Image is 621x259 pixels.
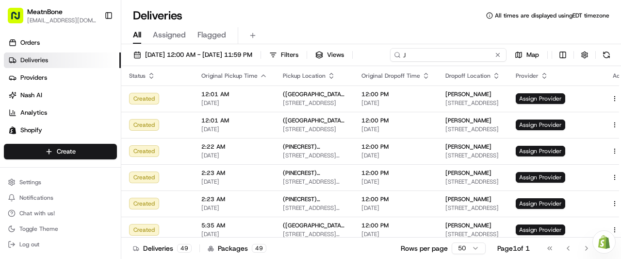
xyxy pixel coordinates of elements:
span: [STREET_ADDRESS] [445,178,500,186]
span: 12:00 PM [361,169,430,177]
span: [STREET_ADDRESS] [445,99,500,107]
button: Filters [265,48,303,62]
span: Views [327,51,344,59]
span: [DATE] 12:00 AM - [DATE] 11:59 PM [145,51,252,59]
span: 12:00 PM [361,117,430,124]
a: Nash AI [4,87,121,103]
span: [STREET_ADDRESS][PERSON_NAME] [283,178,346,186]
button: Chat with us! [4,207,117,220]
span: [DATE] [361,125,430,133]
span: API Documentation [92,140,156,150]
span: [PERSON_NAME] [445,90,491,98]
span: Orders [20,38,40,47]
span: Pickup Location [283,72,326,80]
span: Original Pickup Time [201,72,258,80]
input: Type to search [390,48,507,62]
span: 2:22 AM [201,143,267,151]
p: Welcome 👋 [10,38,177,54]
span: Assign Provider [516,93,565,104]
span: Provider [516,72,539,80]
span: Map [526,51,539,59]
button: [DATE] 12:00 AM - [DATE] 11:59 PM [129,48,257,62]
span: Status [129,72,146,80]
span: Flagged [197,29,226,41]
span: (PINECREST) [STREET_ADDRESS][PERSON_NAME] [283,143,346,151]
span: [DATE] [361,230,430,238]
span: [STREET_ADDRESS] [445,125,500,133]
button: Start new chat [165,95,177,107]
span: [STREET_ADDRESS][PERSON_NAME] [283,230,346,238]
span: Analytics [20,108,47,117]
button: Create [4,144,117,159]
img: 1736555255976-a54dd68f-1ca7-489b-9aae-adbdc363a1c4 [10,92,27,110]
button: Map [510,48,543,62]
img: Shopify logo [9,126,16,134]
span: Shopify [20,126,42,135]
span: [DATE] [361,178,430,186]
span: [DATE] [201,125,267,133]
span: Chat with us! [19,209,55,217]
p: Rows per page [401,243,448,253]
span: Settings [19,178,41,186]
h1: Deliveries [133,8,182,23]
button: [EMAIL_ADDRESS][DOMAIN_NAME] [27,17,97,24]
span: Original Dropoff Time [361,72,420,80]
span: [STREET_ADDRESS][PERSON_NAME] [283,204,346,212]
span: [DATE] [201,152,267,159]
button: Toggle Theme [4,222,117,236]
span: [DATE] [201,204,267,212]
button: Views [311,48,348,62]
span: [PERSON_NAME] [445,143,491,151]
button: MeatnBone[EMAIL_ADDRESS][DOMAIN_NAME] [4,4,100,27]
span: [STREET_ADDRESS] [445,152,500,159]
span: 5:35 AM [201,222,267,229]
span: 12:00 PM [361,195,430,203]
span: Assign Provider [516,172,565,183]
span: [STREET_ADDRESS] [283,125,346,133]
span: [STREET_ADDRESS] [283,99,346,107]
span: Dropoff Location [445,72,490,80]
span: [PERSON_NAME] [445,169,491,177]
a: Shopify [4,122,121,138]
span: Log out [19,241,39,248]
span: ([GEOGRAPHIC_DATA]) [STREET_ADDRESS] [283,117,346,124]
a: Providers [4,70,121,86]
a: Powered byPylon [68,164,117,172]
span: [PERSON_NAME] [445,195,491,203]
span: Filters [281,51,298,59]
span: (PINECREST) [STREET_ADDRESS][PERSON_NAME] [283,169,346,177]
span: (PINECREST) [STREET_ADDRESS][PERSON_NAME] [283,195,346,203]
span: [DATE] [361,152,430,159]
span: 12:00 PM [361,222,430,229]
span: Deliveries [20,56,48,65]
span: Create [57,147,76,156]
div: Packages [208,243,266,253]
span: [DATE] [361,99,430,107]
div: Deliveries [133,243,192,253]
span: [DATE] [201,178,267,186]
div: We're available if you need us! [33,102,123,110]
a: Orders [4,35,121,51]
span: [DATE] [201,230,267,238]
div: Start new chat [33,92,159,102]
span: ([GEOGRAPHIC_DATA]) [STREET_ADDRESS][PERSON_NAME] [283,222,346,229]
span: [DATE] [361,204,430,212]
input: Clear [25,62,160,72]
div: 49 [177,244,192,253]
span: Assign Provider [516,224,565,235]
img: Nash [10,9,29,29]
span: [PERSON_NAME] [445,222,491,229]
span: Notifications [19,194,53,202]
span: Assign Provider [516,146,565,156]
span: Nash AI [20,91,42,100]
span: 12:00 PM [361,143,430,151]
button: Log out [4,238,117,251]
button: Settings [4,175,117,189]
div: 49 [252,244,266,253]
button: MeatnBone [27,7,63,17]
div: 💻 [82,141,90,149]
span: ([GEOGRAPHIC_DATA]) [STREET_ADDRESS] [283,90,346,98]
span: 12:01 AM [201,90,267,98]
